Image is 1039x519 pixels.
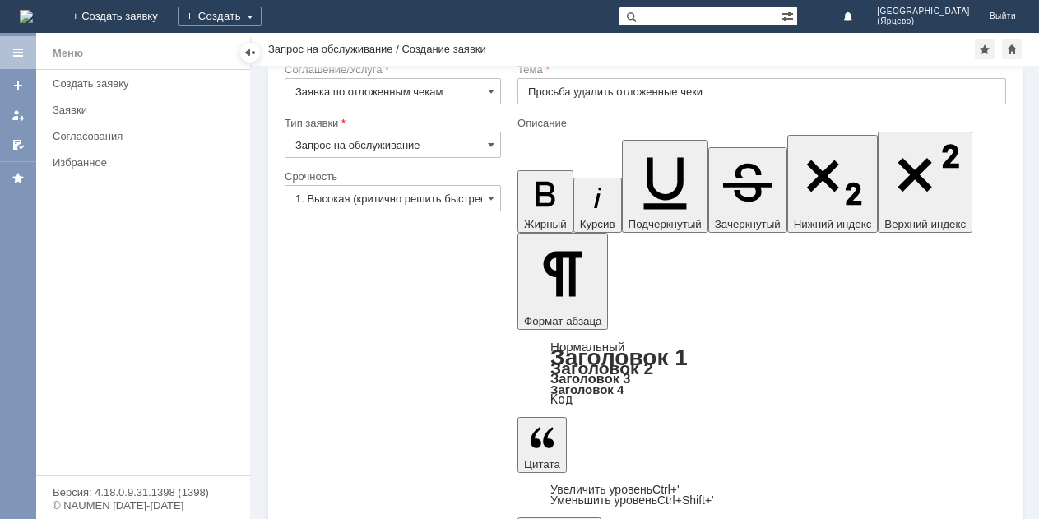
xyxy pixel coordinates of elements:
[524,218,567,230] span: Жирный
[708,147,787,233] button: Зачеркнутый
[550,494,714,507] a: Decrease
[285,64,498,75] div: Соглашение/Услуга
[1002,39,1022,59] div: Сделать домашней страницей
[53,44,83,63] div: Меню
[657,494,714,507] span: Ctrl+Shift+'
[622,140,708,233] button: Подчеркнутый
[517,341,1006,405] div: Формат абзаца
[53,156,222,169] div: Избранное
[877,7,970,16] span: [GEOGRAPHIC_DATA]
[975,39,995,59] div: Добавить в избранное
[517,118,1003,128] div: Описание
[53,500,234,511] div: © NAUMEN [DATE]-[DATE]
[787,135,879,233] button: Нижний индекс
[285,118,498,128] div: Тип заявки
[53,77,240,90] div: Создать заявку
[550,345,688,370] a: Заголовок 1
[573,178,622,233] button: Курсив
[46,123,247,149] a: Согласования
[550,371,630,386] a: Заголовок 3
[550,340,624,354] a: Нормальный
[53,104,240,116] div: Заявки
[517,484,1006,506] div: Цитата
[781,7,797,23] span: Расширенный поиск
[794,218,872,230] span: Нижний индекс
[550,392,573,407] a: Код
[517,417,567,473] button: Цитата
[20,10,33,23] img: logo
[524,315,601,327] span: Формат абзаца
[878,132,972,233] button: Верхний индекс
[5,72,31,99] a: Создать заявку
[268,43,486,55] div: Запрос на обслуживание / Создание заявки
[550,483,680,496] a: Increase
[715,218,781,230] span: Зачеркнутый
[550,382,624,396] a: Заголовок 4
[46,71,247,96] a: Создать заявку
[884,218,966,230] span: Верхний индекс
[877,16,970,26] span: (Ярцево)
[53,130,240,142] div: Согласования
[53,487,234,498] div: Версия: 4.18.0.9.31.1398 (1398)
[524,458,560,470] span: Цитата
[46,97,247,123] a: Заявки
[285,171,498,182] div: Срочность
[550,359,653,378] a: Заголовок 2
[240,43,260,63] div: Скрыть меню
[629,218,702,230] span: Подчеркнутый
[580,218,615,230] span: Курсив
[517,170,573,233] button: Жирный
[5,102,31,128] a: Мои заявки
[178,7,262,26] div: Создать
[652,483,680,496] span: Ctrl+'
[20,10,33,23] a: Перейти на домашнюю страницу
[5,132,31,158] a: Мои согласования
[517,233,608,330] button: Формат абзаца
[517,64,1003,75] div: Тема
